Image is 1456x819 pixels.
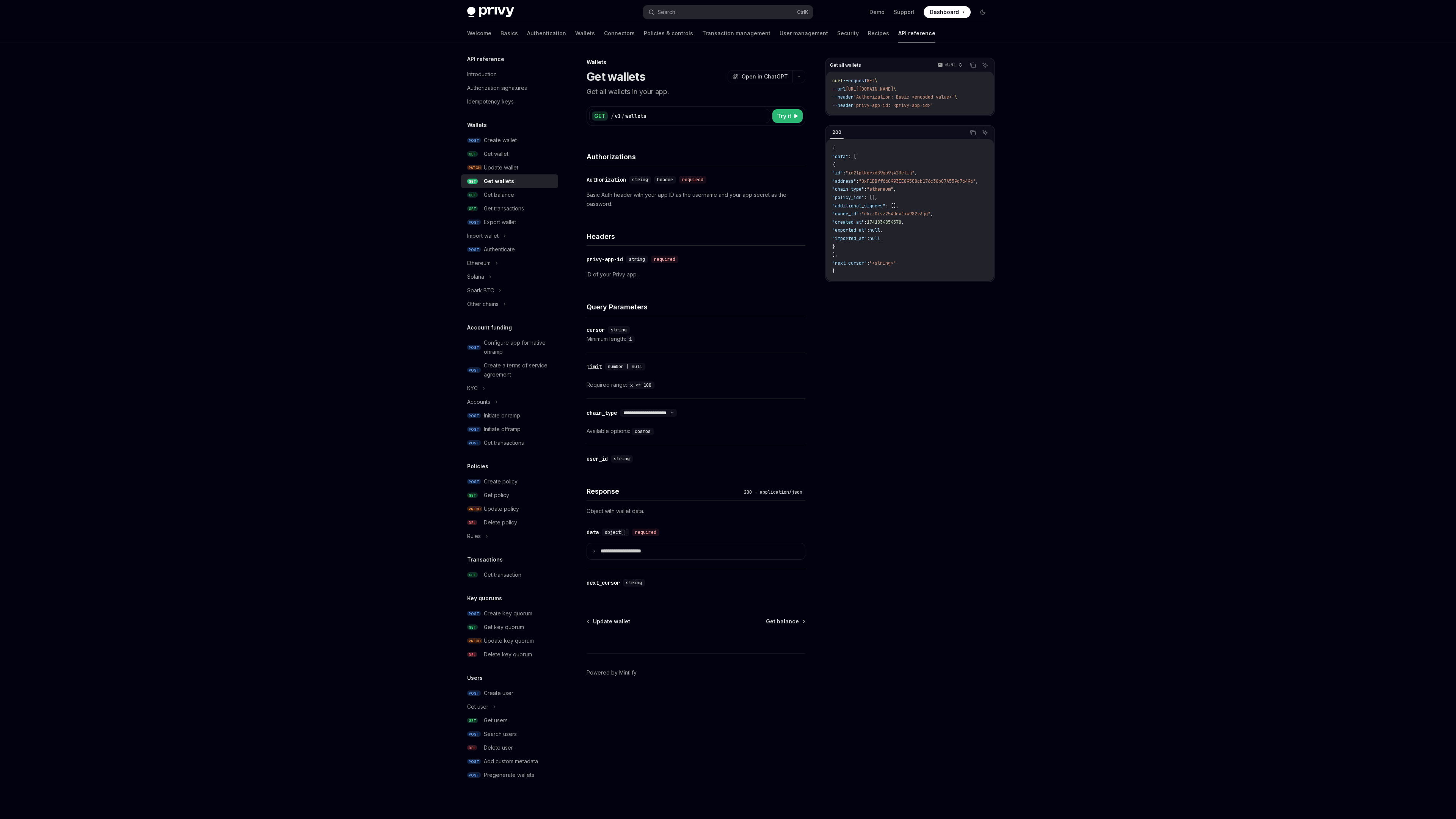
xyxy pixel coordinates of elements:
[742,73,788,80] span: Open in ChatGPT
[461,475,558,488] a: POSTCreate policy
[832,252,838,258] span: ],
[467,611,481,617] span: POST
[461,714,558,727] a: GETGet users
[848,154,856,160] span: : [
[643,5,813,19] button: Search...CtrlK
[657,8,679,17] div: Search...
[461,359,558,381] a: POSTCreate a terms of service agreement
[864,219,867,225] span: :
[644,24,693,42] a: Policies & controls
[467,594,502,603] h5: Key quorums
[467,555,503,564] h5: Transactions
[467,532,481,541] div: Rules
[467,220,481,225] span: POST
[587,231,805,242] h4: Headers
[846,86,893,92] span: [URL][DOMAIN_NAME]
[461,202,558,215] a: GETGet transactions
[484,218,516,227] div: Export wallet
[467,652,477,657] span: DEL
[587,86,805,97] p: Get all wallets in your app.
[632,177,648,183] span: string
[797,9,808,15] span: Ctrl K
[766,618,805,625] a: Get balance
[467,759,481,764] span: POST
[484,190,514,199] div: Get balance
[527,24,566,42] a: Authentication
[467,440,481,446] span: POST
[864,186,867,192] span: :
[893,186,896,192] span: ,
[885,203,899,209] span: : [],
[467,206,478,212] span: GET
[980,128,990,138] button: Ask AI
[832,170,843,176] span: "id"
[461,516,558,529] a: DELDelete policy
[894,8,915,16] a: Support
[702,24,770,42] a: Transaction management
[605,529,626,535] span: object[]
[484,770,534,780] div: Pregenerate wallets
[484,477,518,486] div: Create policy
[934,59,966,72] button: cURL
[484,149,508,158] div: Get wallet
[657,177,673,183] span: header
[484,689,513,698] div: Create user
[484,177,514,186] div: Get wallets
[467,24,491,42] a: Welcome
[461,409,558,422] a: POSTInitiate onramp
[587,256,623,263] div: privy-app-id
[467,259,491,268] div: Ethereum
[867,186,893,192] span: "ethereum"
[587,334,805,344] div: Minimum length:
[880,227,883,233] span: ,
[461,568,558,582] a: GETGet transaction
[587,618,630,625] a: Update wallet
[626,336,635,343] code: 1
[832,235,867,242] span: "imported_at"
[843,170,846,176] span: :
[587,427,805,436] div: Available options:
[467,772,481,778] span: POST
[461,755,558,768] a: POSTAdd custom metadata
[467,231,499,240] div: Import wallet
[679,176,706,184] div: required
[461,243,558,256] a: POSTAuthenticate
[930,211,933,217] span: ,
[868,24,889,42] a: Recipes
[587,176,626,184] div: Authorization
[461,422,558,436] a: POSTInitiate offramp
[484,163,518,172] div: Update wallet
[869,235,880,242] span: null
[484,570,521,579] div: Get transaction
[832,145,835,151] span: {
[484,338,554,356] div: Configure app for native onramp
[587,363,602,370] div: limit
[484,650,532,659] div: Delete key quorum
[467,384,478,393] div: KYC
[467,345,481,350] span: POST
[461,95,558,108] a: Idempotency keys
[780,24,828,42] a: User management
[954,94,957,100] span: \
[867,219,901,225] span: 1741834854578
[930,8,959,16] span: Dashboard
[467,323,512,332] h5: Account funding
[867,78,875,84] span: GET
[864,195,877,201] span: : [],
[587,507,805,516] p: Object with wallet data.
[461,436,558,450] a: POSTGet transactions
[830,62,861,68] span: Get all wallets
[587,486,741,496] h4: Response
[587,669,637,676] a: Powered by Mintlify
[837,24,859,42] a: Security
[604,24,635,42] a: Connectors
[467,506,482,512] span: PATCH
[587,70,645,83] h1: Get wallets
[575,24,595,42] a: Wallets
[484,204,524,213] div: Get transactions
[467,572,478,578] span: GET
[777,111,791,121] span: Try it
[467,151,478,157] span: GET
[587,579,620,587] div: next_cursor
[627,381,654,389] code: x <= 100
